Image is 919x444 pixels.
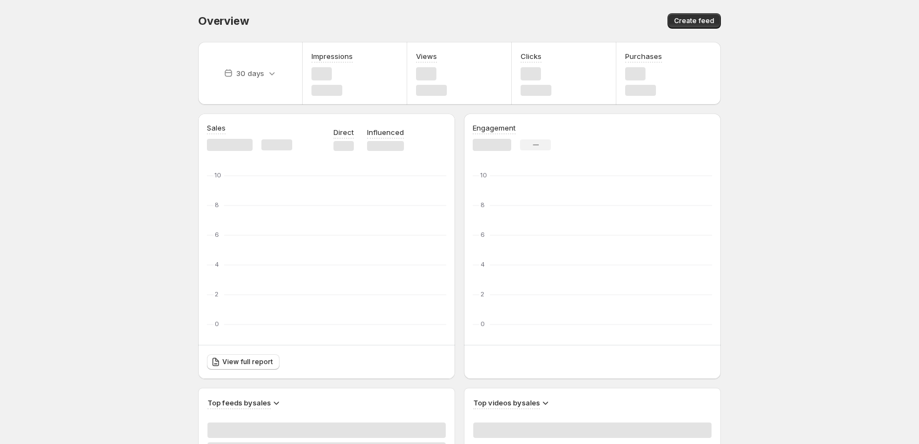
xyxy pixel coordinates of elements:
[674,17,714,25] span: Create feed
[473,397,540,408] h3: Top videos by sales
[222,358,273,366] span: View full report
[207,122,226,133] h3: Sales
[207,397,271,408] h3: Top feeds by sales
[215,231,219,239] text: 6
[215,320,219,328] text: 0
[215,171,221,179] text: 10
[416,51,437,62] h3: Views
[480,290,484,298] text: 2
[480,171,487,179] text: 10
[625,51,662,62] h3: Purchases
[480,231,485,239] text: 6
[473,122,516,133] h3: Engagement
[367,127,404,138] p: Influenced
[207,354,280,370] a: View full report
[215,201,219,209] text: 8
[236,68,264,79] p: 30 days
[668,13,721,29] button: Create feed
[333,127,354,138] p: Direct
[198,14,249,28] span: Overview
[480,261,485,268] text: 4
[311,51,353,62] h3: Impressions
[215,261,219,268] text: 4
[521,51,541,62] h3: Clicks
[480,320,485,328] text: 0
[480,201,485,209] text: 8
[215,290,218,298] text: 2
